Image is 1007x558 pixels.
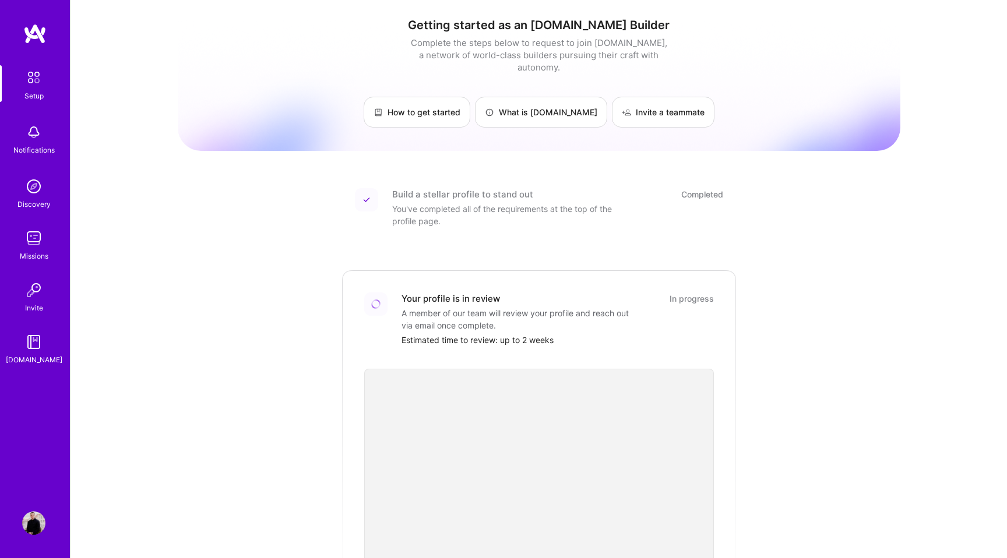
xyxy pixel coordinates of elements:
div: Discovery [17,198,51,210]
div: In progress [670,292,714,305]
img: How to get started [374,108,383,117]
a: What is [DOMAIN_NAME] [475,97,607,128]
div: Missions [20,250,48,262]
img: Loading [370,299,381,310]
img: discovery [22,175,45,198]
div: Build a stellar profile to stand out [392,188,533,200]
h1: Getting started as an [DOMAIN_NAME] Builder [178,18,900,32]
a: Invite a teammate [612,97,714,128]
div: Completed [681,188,723,200]
div: A member of our team will review your profile and reach out via email once complete. [402,307,635,331]
img: guide book [22,330,45,354]
div: Your profile is in review [402,292,500,305]
div: Complete the steps below to request to join [DOMAIN_NAME], a network of world-class builders purs... [408,37,670,73]
img: Completed [363,196,370,203]
div: Notifications [13,144,55,156]
img: What is A.Team [485,108,494,117]
div: Estimated time to review: up to 2 weeks [402,334,714,346]
img: bell [22,121,45,144]
div: You've completed all of the requirements at the top of the profile page. [392,203,625,227]
a: User Avatar [19,511,48,535]
img: setup [22,65,46,90]
a: How to get started [364,97,470,128]
div: Invite [25,302,43,314]
img: teamwork [22,227,45,250]
img: User Avatar [22,511,45,535]
img: logo [23,23,47,44]
img: Invite [22,278,45,302]
img: Invite a teammate [622,108,631,117]
div: Setup [24,90,44,102]
div: [DOMAIN_NAME] [6,354,62,366]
